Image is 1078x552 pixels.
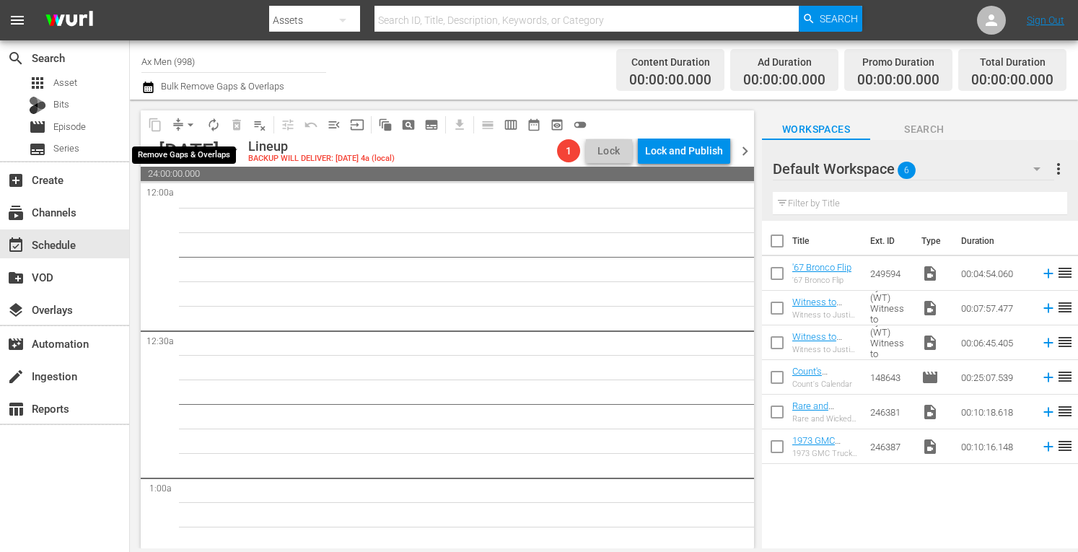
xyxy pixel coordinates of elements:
[862,221,913,261] th: Ext. ID
[971,72,1053,89] span: 00:00:00.000
[921,299,939,317] span: Video
[7,336,25,353] span: Automation
[527,118,541,132] span: date_range_outlined
[53,76,77,90] span: Asset
[921,403,939,421] span: Video
[1040,369,1056,385] svg: Add to Schedule
[792,297,859,362] a: Witness to Justice by A&E (WT) Witness to Justice: [PERSON_NAME] 150
[921,369,939,386] span: Episode
[955,429,1035,464] td: 00:10:16.148
[1040,335,1056,351] svg: Add to Schedule
[1056,299,1074,316] span: reorder
[1040,439,1056,455] svg: Add to Schedule
[1056,368,1074,385] span: reorder
[1040,300,1056,316] svg: Add to Schedule
[773,149,1054,189] div: Default Workspace
[248,154,395,164] div: BACKUP WILL DELIVER: [DATE] 4a (local)
[955,360,1035,395] td: 00:25:07.539
[921,334,939,351] span: Video
[743,52,825,72] div: Ad Duration
[159,81,284,92] span: Bulk Remove Gaps & Overlaps
[29,118,46,136] span: Episode
[7,269,25,286] span: VOD
[323,113,346,136] span: Fill episodes with ad slates
[971,52,1053,72] div: Total Duration
[638,138,730,164] button: Lock and Publish
[864,429,916,464] td: 246387
[921,265,939,282] span: Video
[792,366,828,387] a: Count's Calendar
[29,97,46,114] div: Bits
[792,276,851,285] div: '67 Bronco Flip
[350,118,364,132] span: input
[299,113,323,136] span: Revert to Primary Episode
[253,118,267,132] span: playlist_remove_outlined
[471,110,499,139] span: Day Calendar View
[29,74,46,92] span: Asset
[743,72,825,89] span: 00:00:00.000
[53,141,79,156] span: Series
[586,139,632,163] button: Lock
[921,438,939,455] span: Video
[1050,160,1067,178] span: more_vert
[401,118,416,132] span: pageview_outlined
[53,120,86,134] span: Episode
[1056,333,1074,351] span: reorder
[792,435,858,468] a: 1973 GMC Truck Gets EPIC Air Brush
[573,118,587,132] span: toggle_off
[645,138,723,164] div: Lock and Publish
[864,360,916,395] td: 148643
[1027,14,1064,26] a: Sign Out
[327,118,341,132] span: menu_open
[159,139,219,163] div: [DATE]
[550,118,564,132] span: preview_outlined
[792,221,862,261] th: Title
[792,262,851,273] a: '67 Bronco Flip
[557,145,580,157] span: 1
[857,52,939,72] div: Promo Duration
[9,12,26,29] span: menu
[952,221,1039,261] th: Duration
[762,121,870,139] span: Workspaces
[864,325,916,360] td: Witness to Justice by A&E (WT) Witness to Justice: [PERSON_NAME] 150
[792,414,859,424] div: Rare and Wicked 1962 [PERSON_NAME]
[913,221,952,261] th: Type
[7,400,25,418] span: Reports
[1056,403,1074,420] span: reorder
[792,310,859,320] div: Witness to Justice by A&E (WT) Witness to Justice: [PERSON_NAME] 150
[144,113,167,136] span: Copy Lineup
[898,155,916,185] span: 6
[792,380,859,389] div: Count's Calendar
[1050,152,1067,186] button: more_vert
[7,302,25,319] span: layers
[504,118,518,132] span: calendar_view_week_outlined
[7,368,25,385] span: Ingestion
[820,6,858,32] span: Search
[141,142,159,160] span: chevron_left
[35,4,104,38] img: ans4CAIJ8jUAAAAAAAAAAAAAAAAAAAAAAAAgQb4GAAAAAAAAAAAAAAAAAAAAAAAAJMjXAAAAAAAAAAAAAAAAAAAAAAAAgAT5G...
[53,97,69,112] span: Bits
[592,144,626,159] span: Lock
[29,141,46,158] span: Series
[955,395,1035,429] td: 00:10:18.618
[1040,266,1056,281] svg: Add to Schedule
[792,345,859,354] div: Witness to Justice by A&E (WT) Witness to Justice: [PERSON_NAME] 150
[248,139,395,154] div: Lineup
[629,72,711,89] span: 00:00:00.000
[7,204,25,222] span: subscriptions
[1040,404,1056,420] svg: Add to Schedule
[857,72,939,89] span: 00:00:00.000
[955,291,1035,325] td: 00:07:57.477
[864,291,916,325] td: Witness to Justice by A&E (WT) Witness to Justice: [PERSON_NAME] 150
[629,52,711,72] div: Content Duration
[864,256,916,291] td: 249594
[141,167,754,181] span: 24:00:00.000
[792,331,859,396] a: Witness to Justice by A&E (WT) Witness to Justice: [PERSON_NAME] 150
[792,400,854,444] a: Rare and Wicked 1962 [PERSON_NAME]
[799,6,862,32] button: Search
[955,325,1035,360] td: 00:06:45.405
[499,113,522,136] span: Week Calendar View
[1056,264,1074,281] span: reorder
[378,118,393,132] span: auto_awesome_motion_outlined
[171,118,185,132] span: compress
